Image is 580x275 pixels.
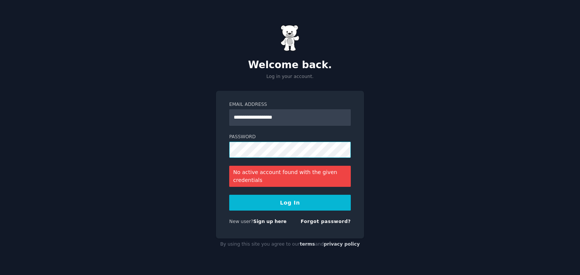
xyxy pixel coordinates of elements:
button: Log In [229,195,351,211]
a: Forgot password? [301,219,351,224]
div: No active account found with the given credentials [229,166,351,187]
a: Sign up here [253,219,287,224]
div: By using this site you agree to our and [216,238,364,251]
span: New user? [229,219,253,224]
a: privacy policy [324,241,360,247]
p: Log in your account. [216,73,364,80]
a: terms [300,241,315,247]
h2: Welcome back. [216,59,364,71]
img: Gummy Bear [281,25,299,51]
label: Password [229,134,351,141]
label: Email Address [229,101,351,108]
